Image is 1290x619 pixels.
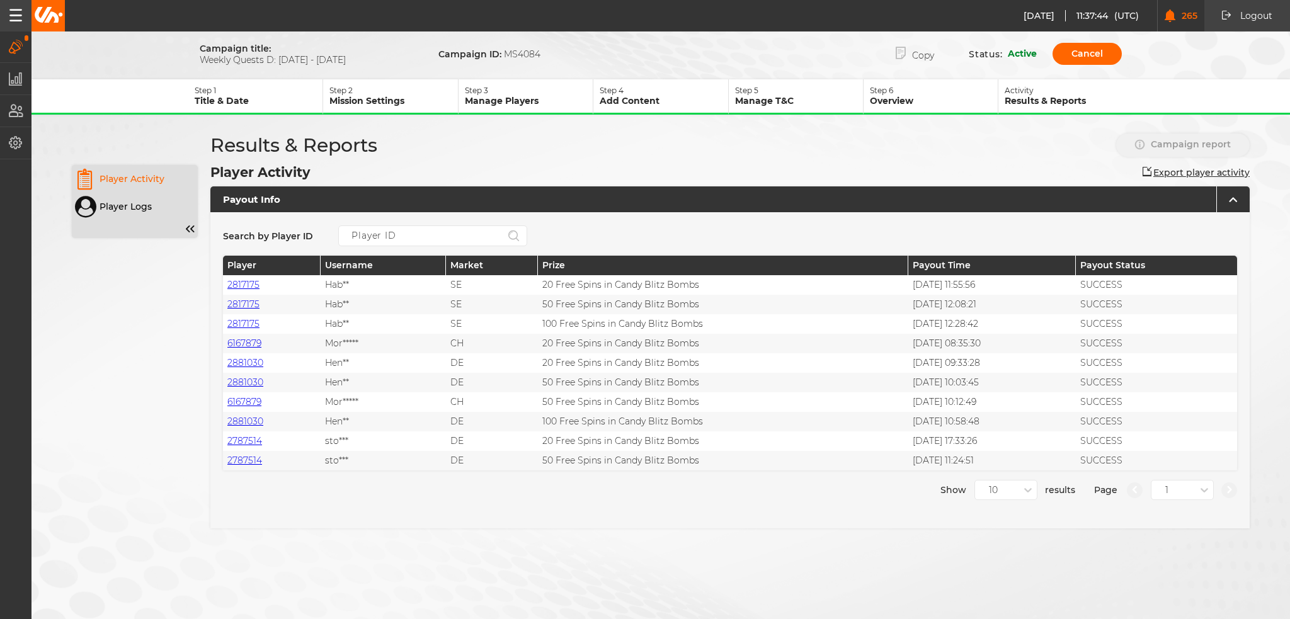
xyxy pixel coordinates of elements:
[1076,412,1237,431] div: SUCCESS
[870,86,998,95] p: 6
[1114,10,1139,21] span: (UTC)
[227,377,263,388] a: 2881030
[600,95,728,106] p: Add Content
[538,353,908,373] div: 20 Free Spins in Candy Blitz Bombs
[446,275,538,295] div: SE
[446,451,538,470] div: DE
[1076,256,1237,275] div: Payout Status
[72,193,198,220] button: Player Logs
[908,392,1076,412] div: [DATE] 10:12:49
[446,334,538,353] div: CH
[446,256,538,275] div: Market
[227,298,260,310] a: 2817175
[989,485,998,496] div: 10
[1076,334,1237,353] div: SUCCESS
[940,480,966,500] span: Show
[338,225,527,246] input: Player ID
[1116,133,1250,156] button: Campaign report
[1008,48,1037,60] p: Active
[1076,10,1114,21] span: 11:37:44
[538,275,908,295] div: 20 Free Spins in Candy Blitz Bombs
[446,392,538,412] div: CH
[465,86,593,95] p: 3
[1045,480,1075,500] span: results
[1076,431,1237,451] div: SUCCESS
[227,338,261,349] a: 6167879
[438,48,501,60] span: Campaign ID:
[1076,295,1237,314] div: SUCCESS
[735,95,863,106] p: Manage T&C
[1024,10,1066,21] span: [DATE]
[1005,95,1133,106] p: Results & Reports
[227,416,263,427] a: 2881030
[1076,451,1237,470] div: SUCCESS
[1076,373,1237,392] div: SUCCESS
[195,86,212,95] span: Step
[998,79,1133,115] button: ActivityResults & Reports
[1175,11,1197,21] span: 265
[538,451,908,470] div: 50 Free Spins in Candy Blitz Bombs
[321,256,446,275] div: Username
[227,279,260,290] a: 2817175
[538,431,908,451] div: 20 Free Spins in Candy Blitz Bombs
[446,295,538,314] div: SE
[329,95,457,106] p: Mission Settings
[200,54,401,65] span: Weekly Quests D: [DATE] - [DATE]
[908,275,1076,295] div: [DATE] 11:55:56
[538,392,908,412] div: 50 Free Spins in Candy Blitz Bombs
[1143,167,1250,178] button: Export player activity
[908,295,1076,314] div: [DATE] 12:08:21
[1076,275,1237,295] div: SUCCESS
[188,79,323,115] button: Step1Title & Date
[227,396,261,407] a: 6167879
[1076,314,1237,334] div: SUCCESS
[870,86,887,95] span: Step
[870,95,998,106] p: Overview
[538,412,908,431] div: 100 Free Spins in Candy Blitz Bombs
[1076,392,1237,412] div: SUCCESS
[227,318,260,329] a: 2817175
[446,314,538,334] div: SE
[195,86,322,95] p: 1
[1053,43,1122,65] button: Cancel
[1005,86,1034,95] span: Activity
[908,334,1076,353] div: [DATE] 08:35:30
[227,455,262,466] a: 2787514
[446,373,538,392] div: DE
[908,314,1076,334] div: [DATE] 12:28:42
[908,373,1076,392] div: [DATE] 10:03:45
[223,230,313,242] p: Search by Player ID
[446,353,538,373] div: DE
[538,373,908,392] div: 50 Free Spins in Candy Blitz Bombs
[100,173,164,185] p: Player Activity
[538,295,908,314] div: 50 Free Spins in Candy Blitz Bombs
[323,79,458,115] button: Step2Mission Settings
[864,79,998,115] button: Step6Overview
[465,86,482,95] span: Step
[227,435,262,446] a: 2787514
[969,48,1008,60] p: Status:
[600,86,617,95] span: Step
[200,43,271,54] span: Campaign title:
[223,256,321,275] div: Player
[100,201,152,212] p: Player Logs
[72,165,198,193] button: Player Activity
[1076,353,1237,373] div: SUCCESS
[210,164,311,180] h2: Player Activity
[1094,480,1117,500] span: Page
[908,431,1076,451] div: [DATE] 17:33:26
[227,357,263,368] a: 2881030
[1165,485,1168,496] div: 1
[908,451,1076,470] div: [DATE] 11:24:51
[908,353,1076,373] div: [DATE] 09:33:28
[210,186,1250,212] button: Payout Info
[735,86,752,95] span: Step
[908,256,1076,275] div: Payout Time
[329,86,457,95] p: 2
[329,86,346,95] span: Step
[446,412,538,431] div: DE
[600,86,728,95] p: 4
[735,86,863,95] p: 5
[33,7,63,23] img: Unibo
[438,48,540,60] p: MS4084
